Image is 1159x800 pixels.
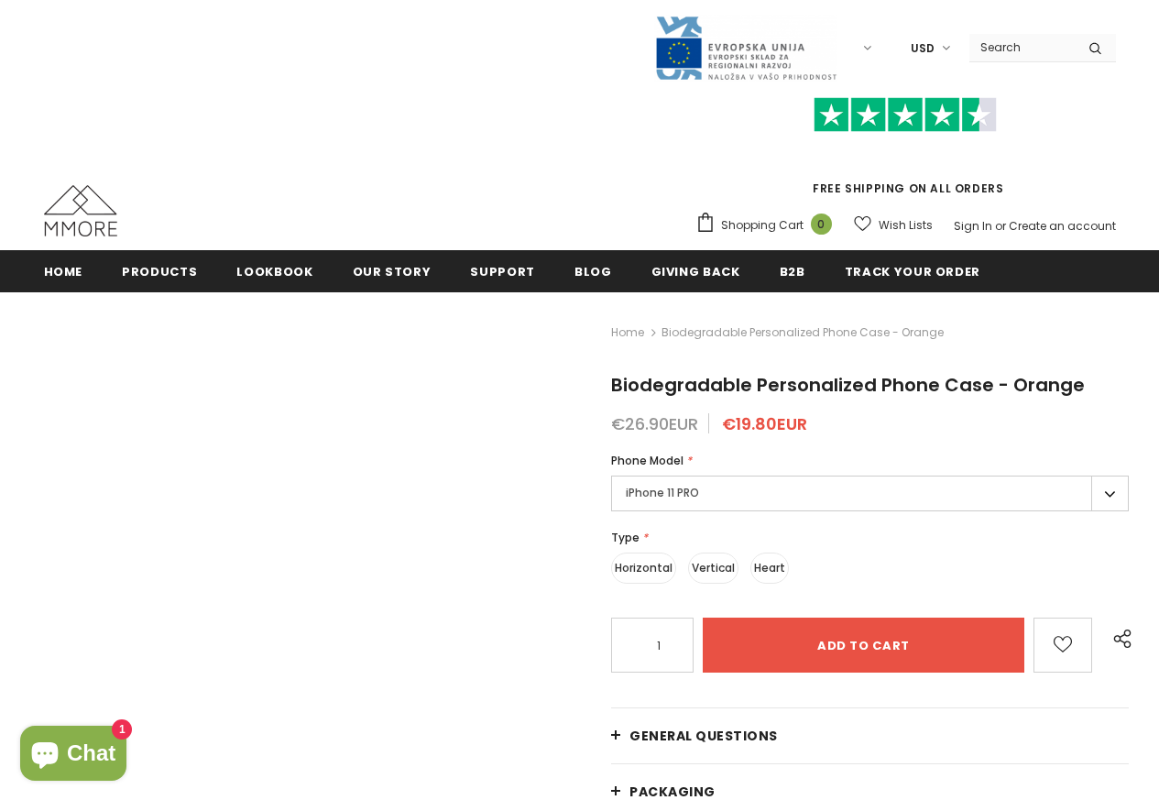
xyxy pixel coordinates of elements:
a: Lookbook [236,250,312,291]
span: Wish Lists [879,216,933,235]
span: B2B [780,263,805,280]
a: Home [611,322,644,344]
a: Giving back [651,250,740,291]
a: Wish Lists [854,209,933,241]
a: Home [44,250,83,291]
span: General Questions [629,727,778,745]
span: Home [44,263,83,280]
span: Giving back [651,263,740,280]
span: Our Story [353,263,432,280]
img: MMORE Cases [44,185,117,236]
span: Track your order [845,263,980,280]
a: Shopping Cart 0 [695,212,841,239]
a: Javni Razpis [654,39,837,55]
a: Blog [574,250,612,291]
span: €19.80EUR [722,412,807,435]
label: iPhone 11 PRO [611,476,1129,511]
a: General Questions [611,708,1129,763]
a: B2B [780,250,805,291]
input: Search Site [969,34,1075,60]
label: Heart [750,553,789,584]
img: Trust Pilot Stars [814,97,997,133]
span: Lookbook [236,263,312,280]
img: Javni Razpis [654,15,837,82]
span: support [470,263,535,280]
span: Products [122,263,197,280]
label: Horizontal [611,553,676,584]
span: Blog [574,263,612,280]
a: support [470,250,535,291]
span: Biodegradable Personalized Phone Case - Orange [611,372,1085,398]
span: USD [911,39,935,58]
a: Track your order [845,250,980,291]
span: Shopping Cart [721,216,804,235]
iframe: Customer reviews powered by Trustpilot [695,132,1116,180]
a: Create an account [1009,218,1116,234]
a: Products [122,250,197,291]
input: Add to cart [703,618,1024,673]
span: 0 [811,214,832,235]
a: Sign In [954,218,992,234]
a: Our Story [353,250,432,291]
inbox-online-store-chat: Shopify online store chat [15,726,132,785]
span: Type [611,530,640,545]
span: FREE SHIPPING ON ALL ORDERS [695,105,1116,196]
span: Biodegradable Personalized Phone Case - Orange [662,322,944,344]
label: Vertical [688,553,738,584]
span: or [995,218,1006,234]
span: €26.90EUR [611,412,698,435]
span: Phone Model [611,453,683,468]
